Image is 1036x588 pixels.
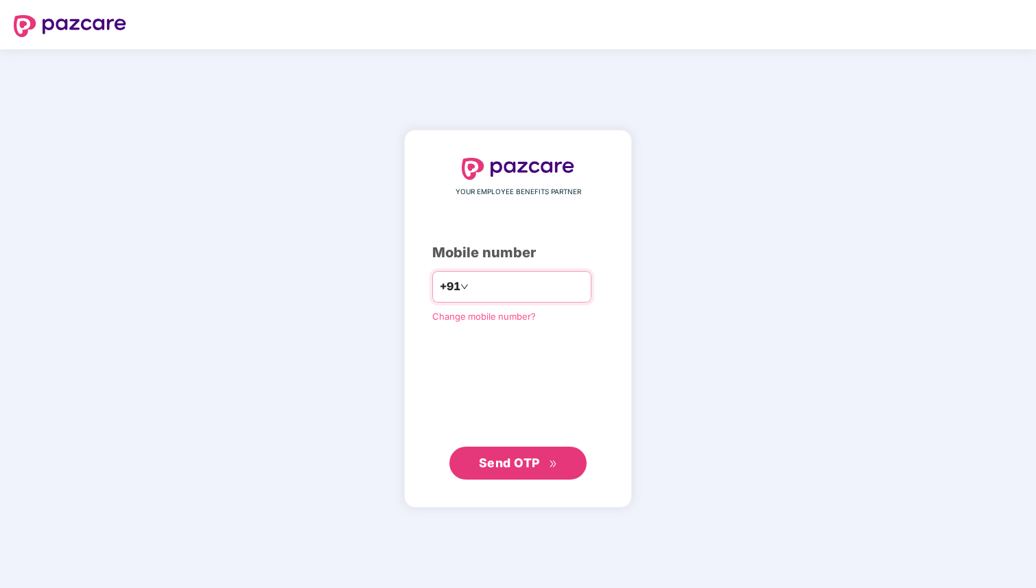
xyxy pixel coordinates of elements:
[432,311,536,322] a: Change mobile number?
[460,283,469,291] span: down
[449,447,587,480] button: Send OTPdouble-right
[479,456,540,470] span: Send OTP
[432,242,604,263] div: Mobile number
[440,278,460,295] span: +91
[14,15,126,37] img: logo
[456,187,581,198] span: YOUR EMPLOYEE BENEFITS PARTNER
[549,460,558,469] span: double-right
[462,158,574,180] img: logo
